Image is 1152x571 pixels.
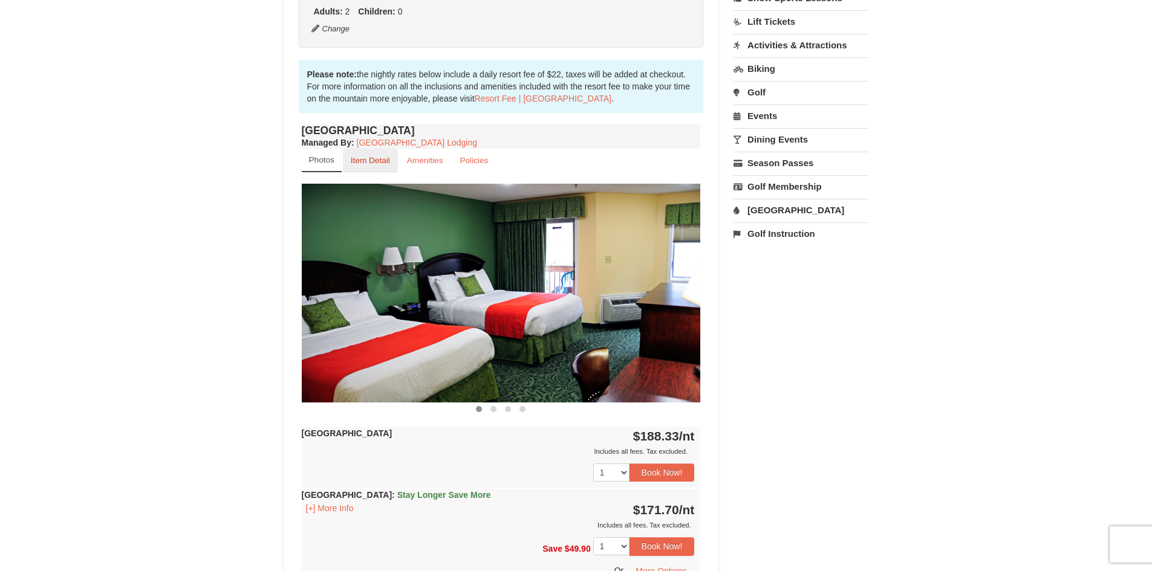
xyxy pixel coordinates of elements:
[307,69,357,79] strong: Please note:
[542,544,562,553] span: Save
[633,429,695,443] strong: $188.33
[630,537,695,555] button: Book Now!
[302,428,392,438] strong: [GEOGRAPHIC_DATA]
[734,105,868,127] a: Events
[302,138,354,147] strong: :
[398,7,403,16] span: 0
[345,7,350,16] span: 2
[358,7,395,16] strong: Children:
[734,57,868,80] a: Biking
[399,149,451,172] a: Amenities
[734,34,868,56] a: Activities & Attractions
[734,152,868,174] a: Season Passes
[392,490,395,500] span: :
[633,503,679,517] span: $171.70
[734,81,868,103] a: Golf
[302,502,358,515] button: [+] More Info
[734,10,868,33] a: Lift Tickets
[630,463,695,482] button: Book Now!
[302,490,491,500] strong: [GEOGRAPHIC_DATA]
[679,503,695,517] span: /nt
[302,445,695,457] div: Includes all fees. Tax excluded.
[299,60,704,113] div: the nightly rates below include a daily resort fee of $22, taxes will be added at checkout. For m...
[357,138,477,147] a: [GEOGRAPHIC_DATA] Lodging
[565,544,591,553] span: $49.90
[302,138,351,147] span: Managed By
[460,156,488,165] small: Policies
[734,128,868,150] a: Dining Events
[734,199,868,221] a: [GEOGRAPHIC_DATA]
[407,156,443,165] small: Amenities
[475,94,611,103] a: Resort Fee | [GEOGRAPHIC_DATA]
[351,156,390,165] small: Item Detail
[314,7,343,16] strong: Adults:
[397,490,491,500] span: Stay Longer Save More
[302,149,342,172] a: Photos
[452,149,496,172] a: Policies
[679,429,695,443] span: /nt
[302,124,701,137] h4: [GEOGRAPHIC_DATA]
[734,222,868,245] a: Golf Instruction
[343,149,398,172] a: Item Detail
[734,175,868,198] a: Golf Membership
[302,519,695,531] div: Includes all fees. Tax excluded.
[311,22,351,36] button: Change
[309,155,334,164] small: Photos
[302,184,701,402] img: 18876286-41-233aa5f3.jpg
